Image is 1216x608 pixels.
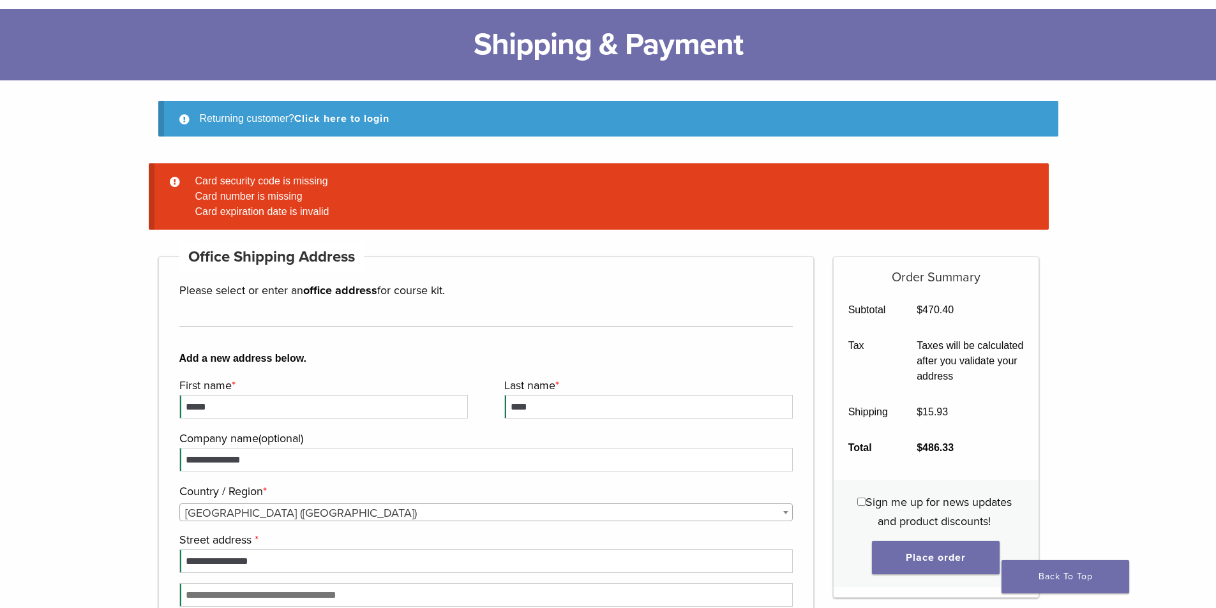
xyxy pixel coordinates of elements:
[834,292,903,328] th: Subtotal
[834,430,903,466] th: Total
[834,394,903,430] th: Shipping
[179,429,790,448] label: Company name
[294,112,389,125] a: Click here to login
[179,482,790,501] label: Country / Region
[917,304,954,315] bdi: 470.40
[179,530,790,549] label: Street address
[190,204,1028,219] li: Card expiration date is invalid
[190,174,1028,189] li: Card security code is missing
[504,376,790,395] label: Last name
[190,189,1028,204] li: Card number is missing
[917,442,922,453] span: $
[179,376,465,395] label: First name
[158,101,1058,137] div: Returning customer?
[903,328,1039,394] td: Taxes will be calculated after you validate your address
[866,495,1012,528] span: Sign me up for news updates and product discounts!
[857,498,866,506] input: Sign me up for news updates and product discounts!
[917,406,922,417] span: $
[917,406,948,417] bdi: 15.93
[1002,560,1129,593] a: Back To Top
[917,304,922,315] span: $
[179,503,793,521] span: Country / Region
[180,504,793,522] span: United States (US)
[917,442,954,453] bdi: 486.33
[872,541,1000,574] button: Place order
[303,283,377,297] strong: office address
[179,281,793,300] p: Please select or enter an for course kit.
[179,351,793,366] b: Add a new address below.
[259,431,303,445] span: (optional)
[834,328,903,394] th: Tax
[179,242,364,272] h4: Office Shipping Address
[834,257,1039,285] h5: Order Summary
